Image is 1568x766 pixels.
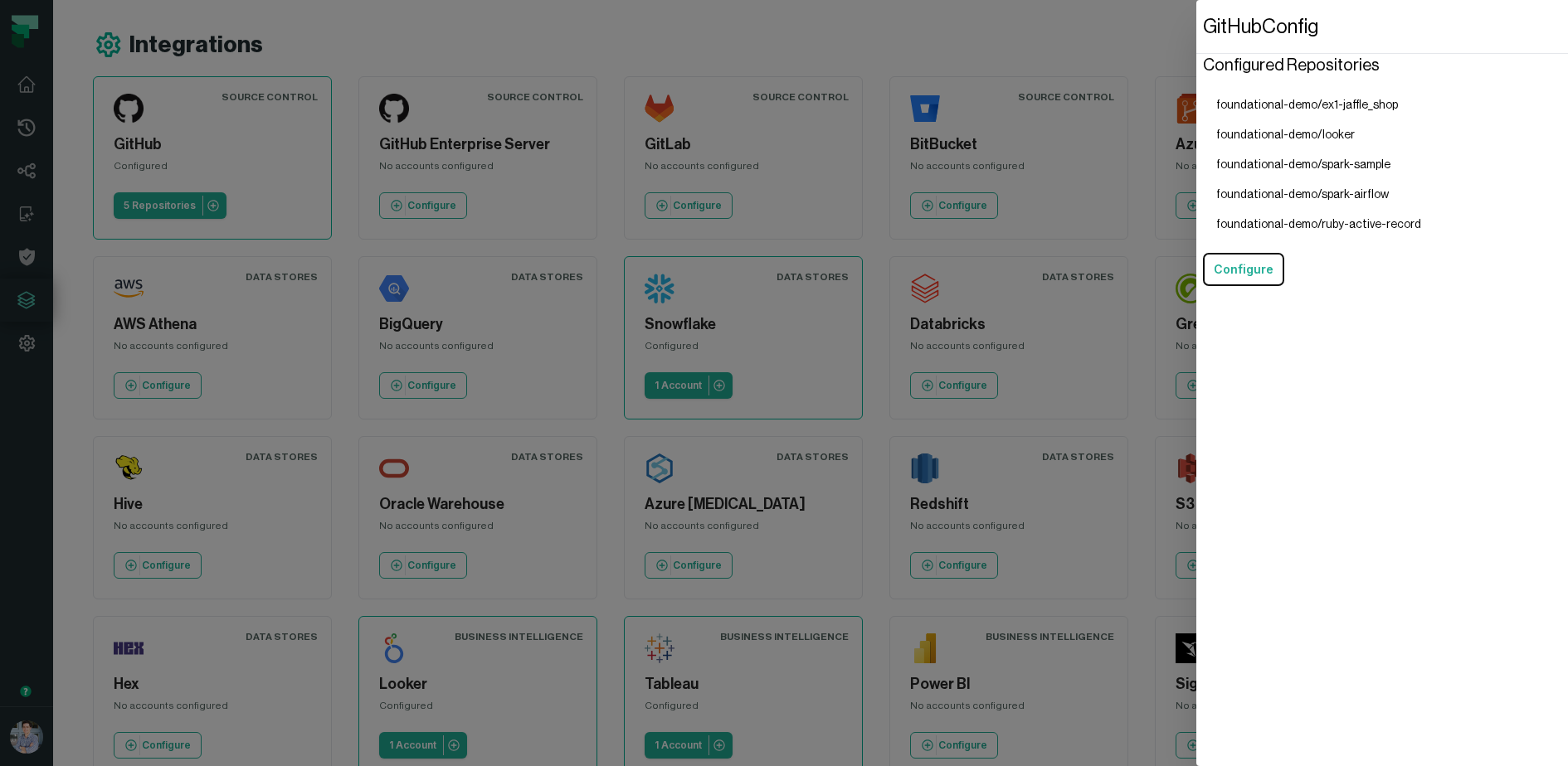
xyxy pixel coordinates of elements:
[1203,120,1434,150] li: foundational-demo/looker
[1203,54,1380,77] header: Configured Repositories
[1203,210,1434,240] li: foundational-demo/ruby-active-record
[1203,180,1434,210] li: foundational-demo/spark-airflow
[1203,253,1284,286] button: Configure
[1203,150,1434,180] li: foundational-demo/spark-sample
[1203,90,1434,120] li: foundational-demo/ex1-jaffle_shop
